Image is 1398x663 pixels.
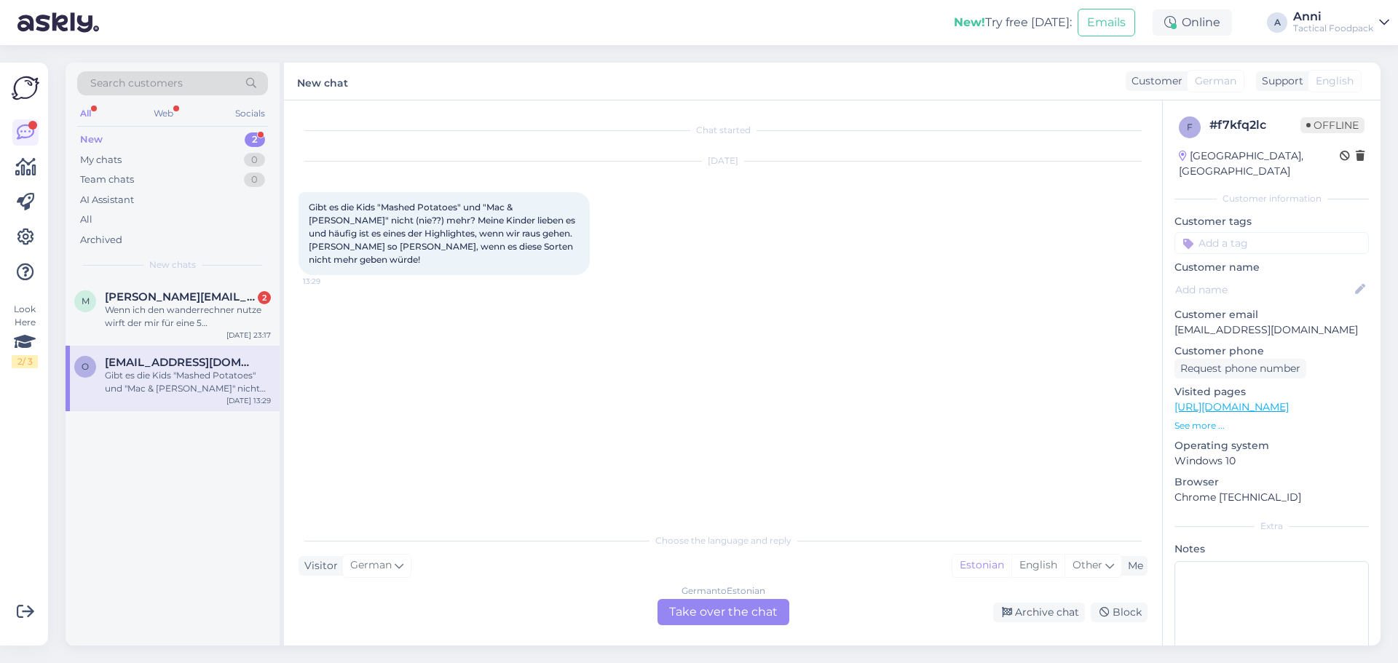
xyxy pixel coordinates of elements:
[1293,11,1389,34] a: AnniTactical Foodpack
[1174,260,1369,275] p: Customer name
[1174,344,1369,359] p: Customer phone
[90,76,183,91] span: Search customers
[1174,438,1369,453] p: Operating system
[952,555,1011,576] div: Estonian
[299,558,338,573] div: Visitor
[1174,541,1369,557] p: Notes
[1267,12,1287,33] div: A
[299,124,1148,137] div: Chat started
[1175,282,1352,298] input: Add name
[1174,453,1369,469] p: Windows 10
[1174,384,1369,400] p: Visited pages
[303,276,358,287] span: 13:29
[299,154,1148,167] div: [DATE]
[1174,520,1369,533] div: Extra
[80,172,134,187] div: Team chats
[1300,117,1365,133] span: Offline
[1174,232,1369,254] input: Add a tag
[1174,322,1369,338] p: [EMAIL_ADDRESS][DOMAIN_NAME]
[12,355,38,368] div: 2 / 3
[12,74,39,102] img: Askly Logo
[77,104,94,123] div: All
[232,104,268,123] div: Socials
[1153,9,1232,36] div: Online
[149,258,196,271] span: New chats
[151,104,176,123] div: Web
[1256,74,1303,89] div: Support
[1174,400,1289,413] a: [URL][DOMAIN_NAME]
[1091,603,1148,622] div: Block
[1187,122,1193,132] span: f
[80,213,92,227] div: All
[226,330,271,341] div: [DATE] 23:17
[245,132,265,147] div: 2
[80,132,103,147] div: New
[1195,74,1236,89] span: German
[1174,490,1369,505] p: Chrome [TECHNICAL_ID]
[244,172,265,187] div: 0
[1293,11,1373,23] div: Anni
[226,395,271,406] div: [DATE] 13:29
[105,290,256,303] span: Matthias.Krehn@t-online.de
[993,603,1085,622] div: Archive chat
[105,369,271,395] div: Gibt es die Kids "Mashed Potatoes" und "Mac & [PERSON_NAME]" nicht (nie??) mehr? Meine Kinder lie...
[1174,307,1369,322] p: Customer email
[1122,558,1143,573] div: Me
[244,153,265,167] div: 0
[1174,359,1306,378] div: Request phone number
[1174,475,1369,490] p: Browser
[82,361,89,372] span: o
[309,202,577,265] span: Gibt es die Kids "Mashed Potatoes" und "Mac & [PERSON_NAME]" nicht (nie??) mehr? Meine Kinder lie...
[1078,9,1135,36] button: Emails
[682,584,765,598] div: German to Estonian
[1174,419,1369,432] p: See more ...
[657,599,789,625] div: Take over the chat
[80,153,122,167] div: My chats
[82,295,90,306] span: M
[1174,192,1369,205] div: Customer information
[1174,214,1369,229] p: Customer tags
[80,193,134,207] div: AI Assistant
[258,291,271,304] div: 2
[350,557,392,573] span: German
[1073,558,1102,571] span: Other
[1316,74,1354,89] span: English
[1011,555,1065,576] div: English
[105,356,256,369] span: offer@krawen.de
[299,534,1148,547] div: Choose the language and reply
[954,15,985,29] b: New!
[1293,23,1373,34] div: Tactical Foodpack
[80,233,122,247] div: Archived
[1209,116,1300,134] div: # f7kfq2lc
[105,303,271,330] div: Wenn ich den wanderrechner nutze wirft der mir für eine 5 tageswanderung 17500 kcal aus. Aufgrund...
[12,303,38,368] div: Look Here
[297,71,348,91] label: New chat
[954,14,1072,31] div: Try free [DATE]:
[1126,74,1182,89] div: Customer
[1179,148,1340,179] div: [GEOGRAPHIC_DATA], [GEOGRAPHIC_DATA]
